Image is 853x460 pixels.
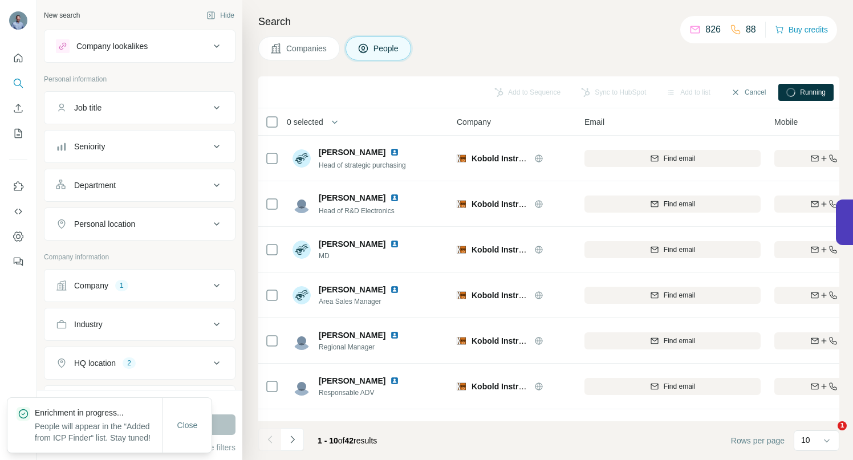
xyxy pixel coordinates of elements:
span: [PERSON_NAME] [319,375,385,386]
img: Logo of Kobold Instruments AG [457,154,466,163]
button: Personal location [44,210,235,238]
button: Use Surfe API [9,201,27,222]
button: Quick start [9,48,27,68]
img: Logo of Kobold Instruments AG [457,245,466,254]
button: Annual revenue ($) [44,388,235,416]
img: Avatar [293,332,311,350]
span: of [338,436,345,445]
img: Avatar [293,286,311,304]
img: LinkedIn logo [390,193,399,202]
span: Mobile [774,116,798,128]
button: Search [9,73,27,93]
p: 10 [801,434,810,446]
button: Industry [44,311,235,338]
div: 1 [115,280,128,291]
div: Industry [74,319,103,330]
span: Kobold Instruments AG [472,336,561,345]
button: Company1 [44,272,235,299]
h4: Search [258,14,839,30]
span: 42 [345,436,354,445]
button: Job title [44,94,235,121]
span: Regional Manager [319,342,404,352]
span: People [373,43,400,54]
span: 1 - 10 [318,436,338,445]
img: Avatar [293,195,311,213]
span: Rows per page [731,435,785,446]
button: Cancel [723,84,774,101]
span: Kobold Instruments AG [472,382,561,391]
span: Kobold Instruments AG [472,154,561,163]
button: Feedback [9,251,27,272]
div: Company lookalikes [76,40,148,52]
img: Logo of Kobold Instruments AG [457,291,466,300]
span: [PERSON_NAME] [319,284,385,295]
button: My lists [9,123,27,144]
span: Find email [664,290,695,300]
span: Find email [664,153,695,164]
span: Kobold Instruments AG [472,291,561,300]
span: [PERSON_NAME] [319,192,385,203]
img: Avatar [293,149,311,168]
button: HQ location2 [44,349,235,377]
span: MD [319,251,404,261]
span: Responsable ADV [319,388,404,398]
span: Company [457,116,491,128]
img: LinkedIn logo [390,148,399,157]
button: Find email [584,332,761,349]
span: Companies [286,43,328,54]
span: 0 selected [287,116,323,128]
button: Close [169,415,206,435]
img: LinkedIn logo [390,285,399,294]
img: Logo of Kobold Instruments AG [457,336,466,345]
img: Avatar [293,241,311,259]
span: Area Sales Manager [319,296,404,307]
div: New search [44,10,80,21]
p: People will appear in the “Added from ICP Finder“ list. Stay tuned! [35,421,163,443]
button: Find email [584,196,761,213]
button: Company lookalikes [44,32,235,60]
div: Personal location [74,218,135,230]
img: LinkedIn logo [390,376,399,385]
div: Seniority [74,141,105,152]
img: Avatar [293,377,311,396]
div: Company [74,280,108,291]
p: Company information [44,252,235,262]
img: Logo of Kobold Instruments AG [457,382,466,391]
img: Logo of Kobold Instruments AG [457,200,466,209]
button: Find email [584,150,761,167]
button: Find email [584,378,761,395]
p: Enrichment in progress... [35,407,163,418]
div: 2 [123,358,136,368]
span: Find email [664,336,695,346]
button: Seniority [44,133,235,160]
p: 88 [746,23,756,36]
img: LinkedIn logo [390,331,399,340]
button: Find email [584,287,761,304]
span: [PERSON_NAME] [319,146,385,158]
iframe: Intercom live chat [814,421,842,449]
span: Kobold Instruments AG [472,200,561,209]
p: Personal information [44,74,235,84]
span: Find email [664,381,695,392]
img: Avatar [9,11,27,30]
span: Running [800,87,826,97]
div: HQ location [74,357,116,369]
div: Department [74,180,116,191]
span: Head of strategic purchasing [319,161,406,169]
span: Email [584,116,604,128]
span: 1 [838,421,847,430]
img: LinkedIn logo [390,239,399,249]
span: [PERSON_NAME] [319,238,385,250]
span: Find email [664,199,695,209]
button: Dashboard [9,226,27,247]
span: Head of R&D Electronics [319,207,395,215]
button: Department [44,172,235,199]
p: 826 [705,23,721,36]
span: [PERSON_NAME] [319,329,385,341]
span: Close [177,420,198,431]
button: Enrich CSV [9,98,27,119]
button: Hide [198,7,242,24]
span: Find email [664,245,695,255]
span: results [318,436,377,445]
button: Use Surfe on LinkedIn [9,176,27,197]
